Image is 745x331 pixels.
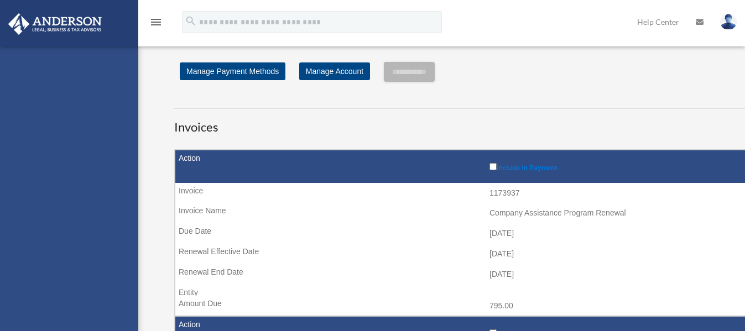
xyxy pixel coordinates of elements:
i: menu [149,15,163,29]
input: Include in Payment [489,163,497,170]
img: User Pic [720,14,737,30]
a: menu [149,19,163,29]
img: Anderson Advisors Platinum Portal [5,13,105,35]
i: search [185,15,197,27]
a: Manage Account [299,62,370,80]
a: Manage Payment Methods [180,62,285,80]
